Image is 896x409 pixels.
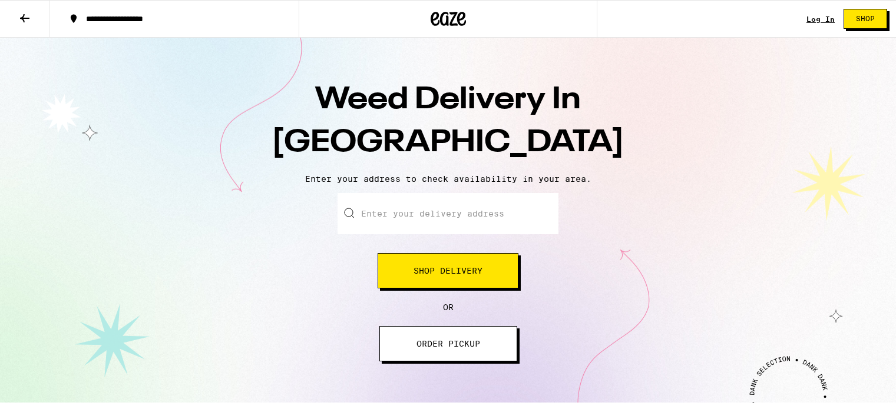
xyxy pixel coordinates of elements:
button: Shop Delivery [378,253,518,288]
a: Shop [835,9,896,29]
button: Shop [844,9,887,29]
p: Enter your address to check availability in your area. [12,174,884,184]
h1: Weed Delivery In [242,79,654,165]
input: Enter your delivery address [338,193,558,234]
button: ORDER PICKUP [379,326,517,361]
span: Shop Delivery [414,267,482,275]
span: Shop [856,15,875,22]
span: [GEOGRAPHIC_DATA] [272,128,624,158]
span: OR [443,302,454,312]
span: ORDER PICKUP [416,340,480,348]
a: Log In [806,15,835,23]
